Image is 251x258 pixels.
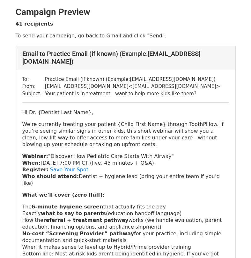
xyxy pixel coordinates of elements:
p: The that actually fits the day [22,203,229,210]
strong: No-cost “Screening Provider” pathway [22,231,134,237]
td: To: [22,76,45,83]
strong: Register: [22,167,48,173]
td: From: [22,83,45,90]
p: "Discover How Pediatric Care Starts With Airway" [DATE] 7:00 PM CT (live, 45 minutes + Q&A) Denti... [22,153,229,186]
strong: referral + treatment pathway [43,217,129,223]
p: We’re currently treating your patient {Child First Name} through ToothPillow. If you’re seeing si... [22,121,229,148]
td: Practice Email (if known) (Example: [EMAIL_ADDRESS][DOMAIN_NAME] ) [45,76,220,83]
p: How the works (we handle evaluation, parent education, financing options, and appliance shipment) [22,217,229,230]
p: To send your campaign, go back to Gmail and click "Send". [16,32,236,39]
strong: Webinar: [22,153,48,159]
strong: Who should attend: [22,173,79,179]
td: Subject: [22,90,45,98]
a: Save Your Spot [50,167,88,173]
p: for your practice, including simple documentation and quick-start materials [22,230,229,244]
p: When it makes sense to level up to Hybrid/Prime provider training [22,244,229,250]
strong: What we’ll cover (zero fluff): [22,192,105,198]
strong: 6-minute hygiene screen [32,204,103,210]
h2: Campaign Preview [16,7,236,18]
h4: Email to Practice Email (if known) (Example: [EMAIL_ADDRESS][DOMAIN_NAME] ) [22,50,229,65]
strong: When: [22,160,41,166]
strong: 41 recipients [16,21,53,27]
td: [EMAIL_ADDRESS][DOMAIN_NAME] < [EMAIL_ADDRESS][DOMAIN_NAME] > [45,83,220,90]
p: Exactly (education handoff language) [22,210,229,217]
td: Your patient is in treatment—want to help more kids like them? [45,90,220,98]
strong: what to say to parents [41,210,106,216]
p: Hi Dr. {Dentist Last Name}, [22,109,229,116]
